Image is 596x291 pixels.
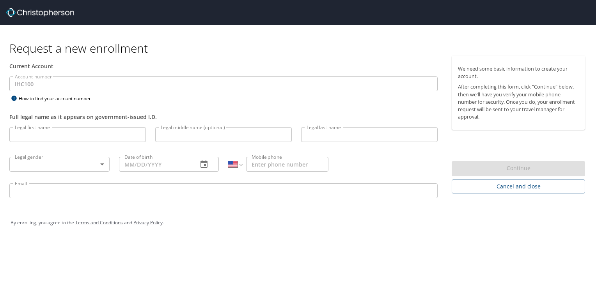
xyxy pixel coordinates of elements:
input: MM/DD/YYYY [119,157,192,172]
button: Cancel and close [452,179,585,194]
h1: Request a new enrollment [9,41,591,56]
a: Privacy Policy [133,219,163,226]
img: cbt logo [6,8,74,17]
div: By enrolling, you agree to the and . [11,213,585,232]
div: Full legal name as it appears on government-issued I.D. [9,113,438,121]
div: How to find your account number [9,94,107,103]
div: ​ [9,157,110,172]
a: Terms and Conditions [75,219,123,226]
p: We need some basic information to create your account. [458,65,579,80]
input: Enter phone number [246,157,328,172]
span: Cancel and close [458,182,579,192]
div: Current Account [9,62,438,70]
p: After completing this form, click "Continue" below, then we'll have you verify your mobile phone ... [458,83,579,121]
